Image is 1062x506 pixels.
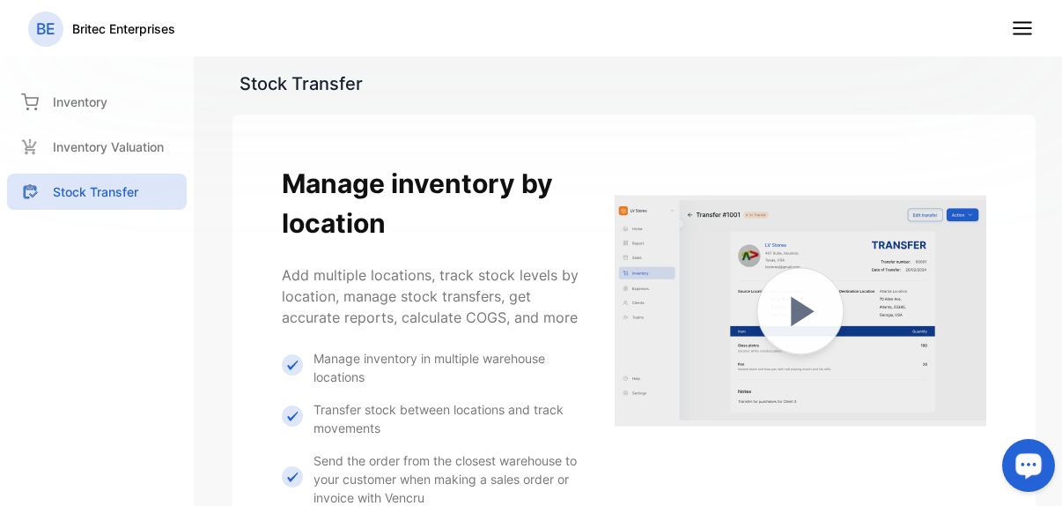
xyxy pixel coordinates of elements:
[615,162,986,460] img: Multi-location-Feature gating
[72,19,175,38] p: Britec Enterprises
[240,71,363,97] div: Stock Transfer
[7,129,187,165] a: Inventory Valuation
[282,164,579,243] h1: Manage inventory by location
[36,18,55,41] p: BE
[7,84,187,120] a: Inventory
[313,349,579,386] p: Manage inventory in multiple warehouse locations
[313,400,579,437] p: Transfer stock between locations and track movements
[53,138,164,156] p: Inventory Valuation
[282,466,303,487] img: Icon
[53,182,138,201] p: Stock Transfer
[282,266,579,326] span: Add multiple locations, track stock levels by location, manage stock transfers, get accurate repo...
[988,432,1062,506] iframe: LiveChat chat widget
[53,93,107,111] p: Inventory
[282,354,303,376] img: Icon
[615,162,986,465] a: Multi-location-Feature gating
[282,406,303,427] img: Icon
[7,174,187,210] a: Stock Transfer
